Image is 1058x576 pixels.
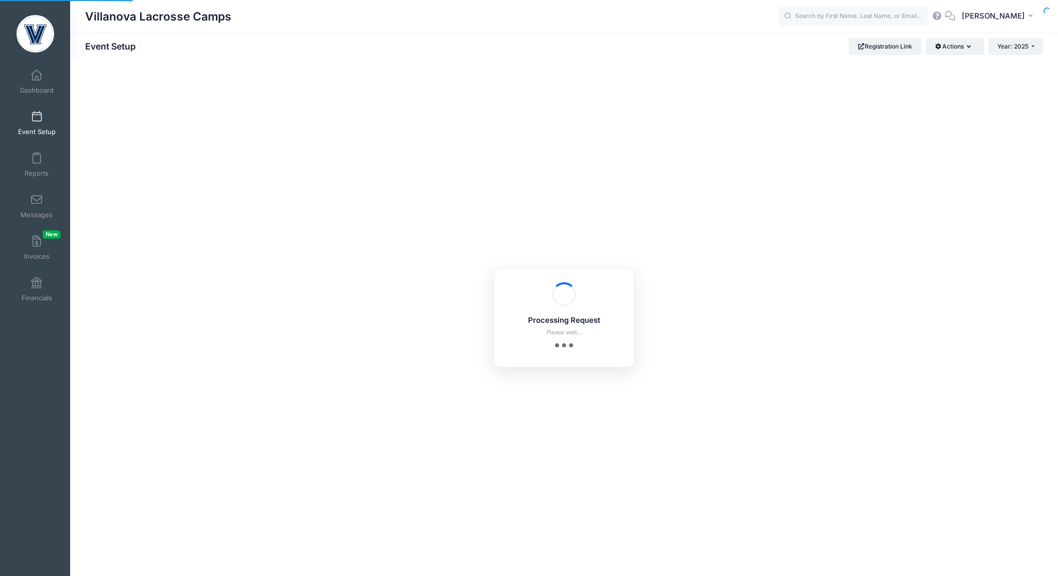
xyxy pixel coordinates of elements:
[926,38,983,55] button: Actions
[849,38,921,55] a: Registration Link
[25,169,49,178] span: Reports
[778,7,928,27] input: Search by First Name, Last Name, or Email...
[17,15,54,53] img: Villanova Lacrosse Camps
[85,5,231,28] h1: Villanova Lacrosse Camps
[13,189,61,224] a: Messages
[21,211,53,219] span: Messages
[988,38,1043,55] button: Year: 2025
[507,328,621,337] p: Please wait...
[507,316,621,325] h5: Processing Request
[962,11,1025,22] span: [PERSON_NAME]
[43,230,61,239] span: New
[85,41,144,52] h1: Event Setup
[13,64,61,99] a: Dashboard
[22,294,52,302] span: Financials
[955,5,1043,28] button: [PERSON_NAME]
[13,272,61,307] a: Financials
[997,43,1028,50] span: Year: 2025
[20,86,54,95] span: Dashboard
[13,147,61,182] a: Reports
[13,106,61,141] a: Event Setup
[13,230,61,265] a: InvoicesNew
[24,252,50,261] span: Invoices
[18,128,56,136] span: Event Setup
